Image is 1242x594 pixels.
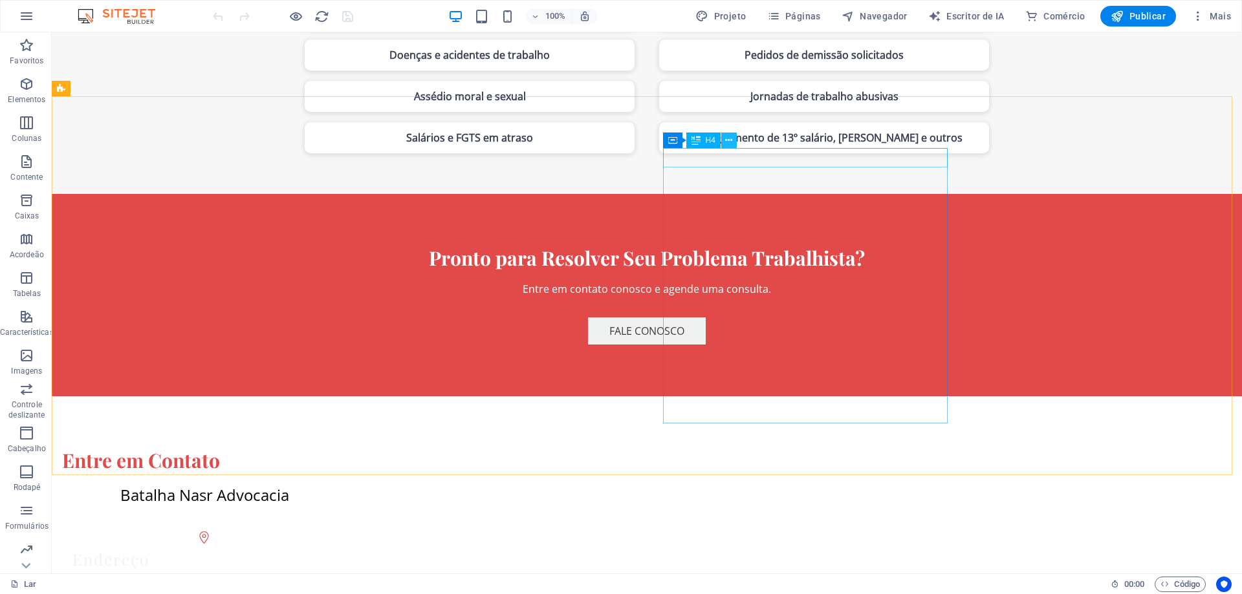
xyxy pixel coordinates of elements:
[714,11,746,21] font: Projeto
[314,8,329,24] button: recarregar
[21,539,211,553] font: Av. Dona Libânia, nº 2191 - Conjunto 42
[10,56,43,65] font: Favoritos
[12,134,41,143] font: Colunas
[8,444,46,453] font: Cabeçalho
[1155,577,1206,592] button: Código
[1124,579,1144,589] font: 00:00
[706,136,715,145] font: H4
[24,579,36,589] font: Lar
[690,6,751,27] div: Design (Ctrl+Alt+Y)
[1174,579,1200,589] font: Código
[1129,11,1166,21] font: Publicar
[314,9,329,24] i: Recarregar página
[1043,11,1085,21] font: Comércio
[74,8,171,24] img: Logotipo do editor
[10,250,44,259] font: Acordeão
[8,400,45,419] font: Controle deslizante
[10,577,36,592] a: Clique para cancelar a seleção. Clique duas vezes para abrir as páginas.
[1100,6,1176,27] button: Publicar
[1020,6,1091,27] button: Comércio
[1216,577,1232,592] button: Centrado no usuário
[579,10,591,22] i: Ao redimensionar, ajuste automaticamente o nível de zoom para se ajustar ao dispositivo escolhido.
[14,483,41,492] font: Rodapé
[8,95,45,104] font: Elementos
[836,6,913,27] button: Navegador
[288,8,303,24] button: Clique aqui para sair do modo de visualização e continuar editando
[526,8,572,24] button: 100%
[15,211,39,220] font: Caixas
[946,11,1005,21] font: Escritor de IA
[10,173,43,182] font: Contente
[5,522,49,531] font: Formulários
[923,6,1010,27] button: Escritor de IA
[11,366,42,376] font: Imagens
[785,11,821,21] font: Páginas
[1210,11,1231,21] font: Mais
[13,289,41,298] font: Tabelas
[1111,577,1145,592] h6: Tempo de sessão
[762,6,826,27] button: Páginas
[860,11,908,21] font: Navegador
[1186,6,1236,27] button: Mais
[690,6,751,27] button: Projeto
[545,11,565,21] font: 100%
